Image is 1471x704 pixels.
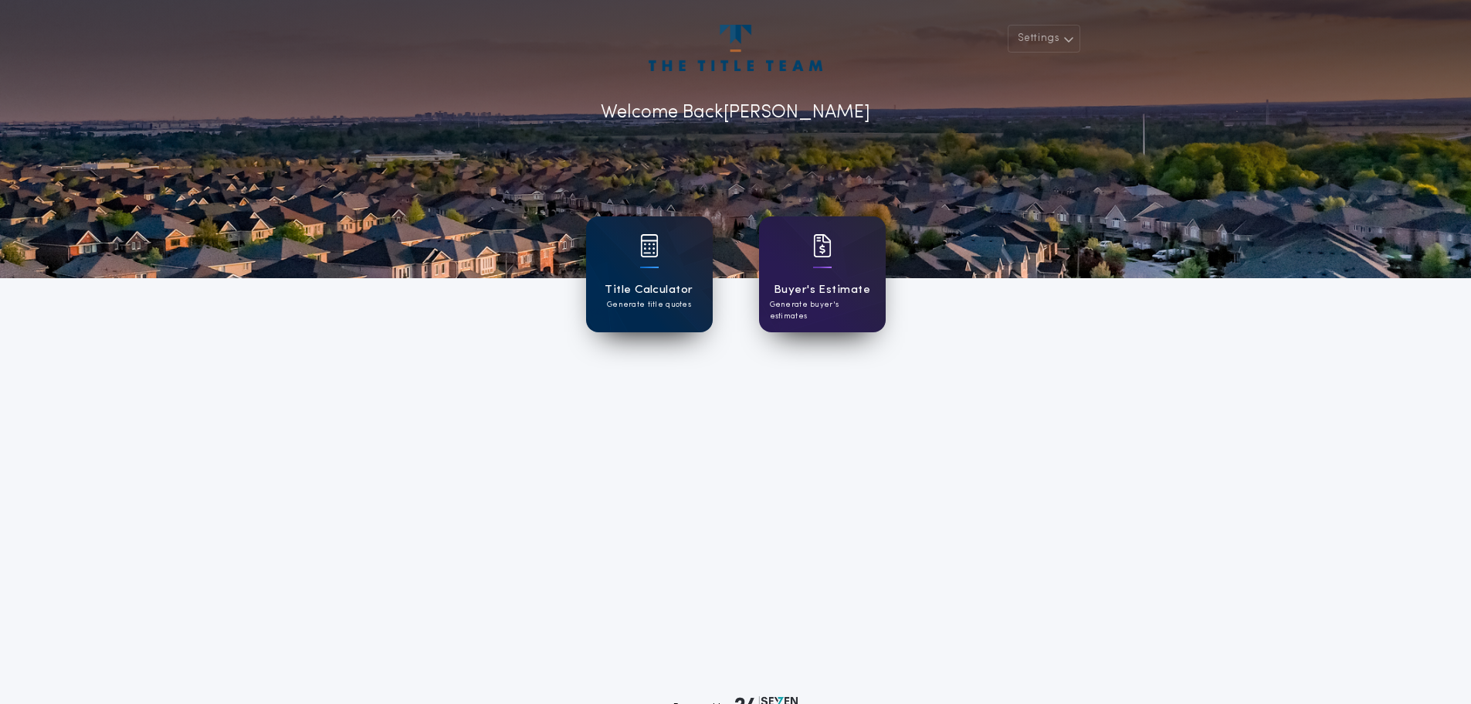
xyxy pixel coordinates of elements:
h1: Title Calculator [605,281,693,299]
img: card icon [640,234,659,257]
img: account-logo [649,25,822,71]
a: card iconTitle CalculatorGenerate title quotes [586,216,713,332]
img: card icon [813,234,832,257]
p: Generate title quotes [607,299,691,311]
button: Settings [1008,25,1080,53]
p: Welcome Back [PERSON_NAME] [601,99,870,127]
h1: Buyer's Estimate [774,281,870,299]
p: Generate buyer's estimates [770,299,875,322]
a: card iconBuyer's EstimateGenerate buyer's estimates [759,216,886,332]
